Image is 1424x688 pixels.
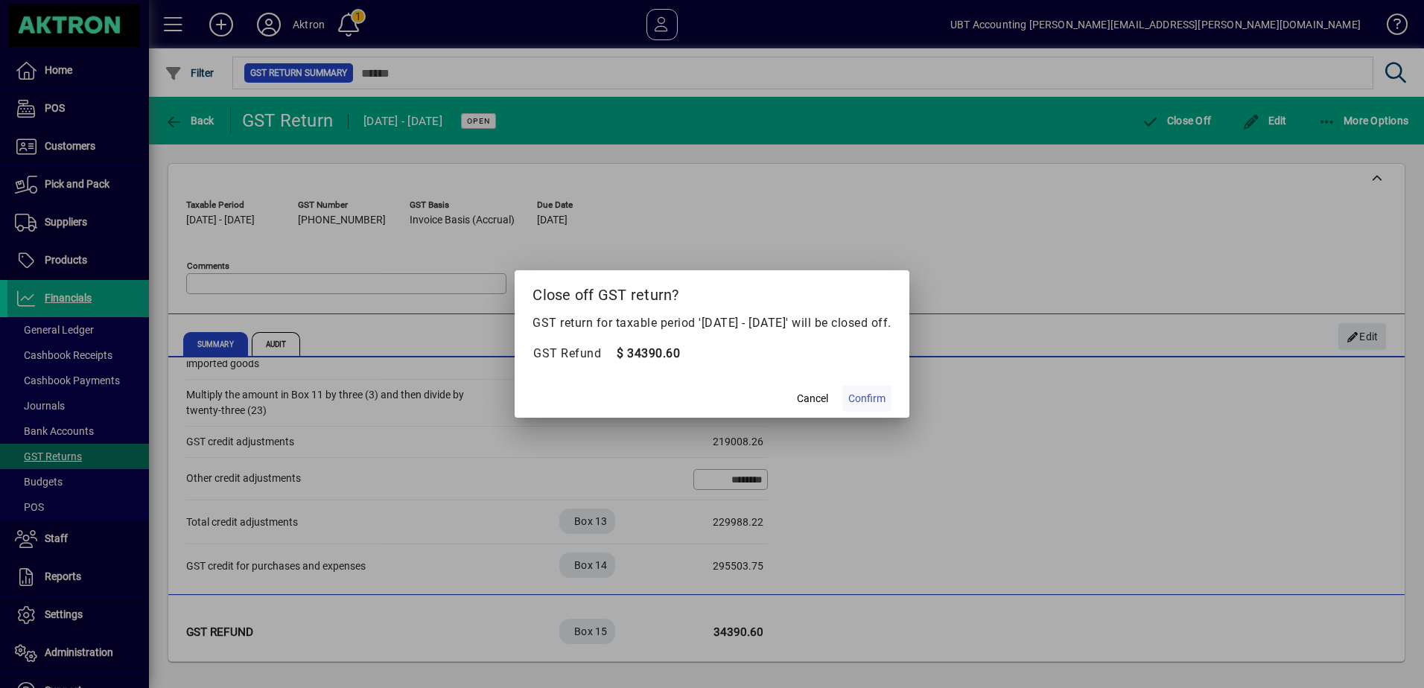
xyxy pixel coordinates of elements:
[533,314,891,332] p: GST return for taxable period '[DATE] - [DATE]' will be closed off.
[533,344,616,363] td: GST Refund
[789,385,836,412] button: Cancel
[616,344,680,363] td: $ 34390.60
[848,391,886,407] span: Confirm
[515,270,909,313] h2: Close off GST return?
[797,391,828,407] span: Cancel
[842,385,891,412] button: Confirm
